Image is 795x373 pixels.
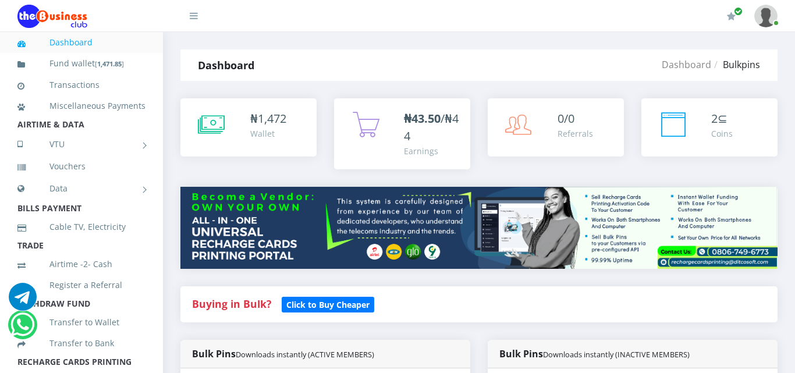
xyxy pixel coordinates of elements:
a: ₦43.50/₦44 Earnings [334,98,470,169]
a: Airtime -2- Cash [17,251,145,278]
span: Renew/Upgrade Subscription [734,7,743,16]
img: multitenant_rcp.png [180,187,778,269]
a: Dashboard [17,29,145,56]
strong: Dashboard [198,58,254,72]
div: Referrals [558,127,593,140]
a: VTU [17,130,145,159]
a: Chat for support [10,319,34,339]
a: Click to Buy Cheaper [282,297,374,311]
div: ⊆ [711,110,733,127]
small: Downloads instantly (ACTIVE MEMBERS) [236,349,374,360]
a: Transfer to Bank [17,330,145,357]
a: Register a Referral [17,272,145,299]
strong: Bulk Pins [499,347,690,360]
strong: Bulk Pins [192,347,374,360]
b: Click to Buy Cheaper [286,299,370,310]
span: /₦44 [404,111,459,144]
img: Logo [17,5,87,28]
a: 0/0 Referrals [488,98,624,157]
span: 0/0 [558,111,574,126]
a: Data [17,174,145,203]
a: Cable TV, Electricity [17,214,145,240]
a: Transactions [17,72,145,98]
span: 1,472 [258,111,286,126]
div: ₦ [250,110,286,127]
b: ₦43.50 [404,111,441,126]
li: Bulkpins [711,58,760,72]
a: Transfer to Wallet [17,309,145,336]
small: Downloads instantly (INACTIVE MEMBERS) [543,349,690,360]
b: 1,471.85 [97,59,122,68]
small: [ ] [95,59,124,68]
strong: Buying in Bulk? [192,297,271,311]
a: Miscellaneous Payments [17,93,145,119]
a: Fund wallet[1,471.85] [17,50,145,77]
img: User [754,5,778,27]
a: Chat for support [9,292,37,311]
span: 2 [711,111,718,126]
div: Earnings [404,145,459,157]
a: ₦1,472 Wallet [180,98,317,157]
a: Vouchers [17,153,145,180]
i: Renew/Upgrade Subscription [727,12,736,21]
a: Dashboard [662,58,711,71]
div: Coins [711,127,733,140]
div: Wallet [250,127,286,140]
